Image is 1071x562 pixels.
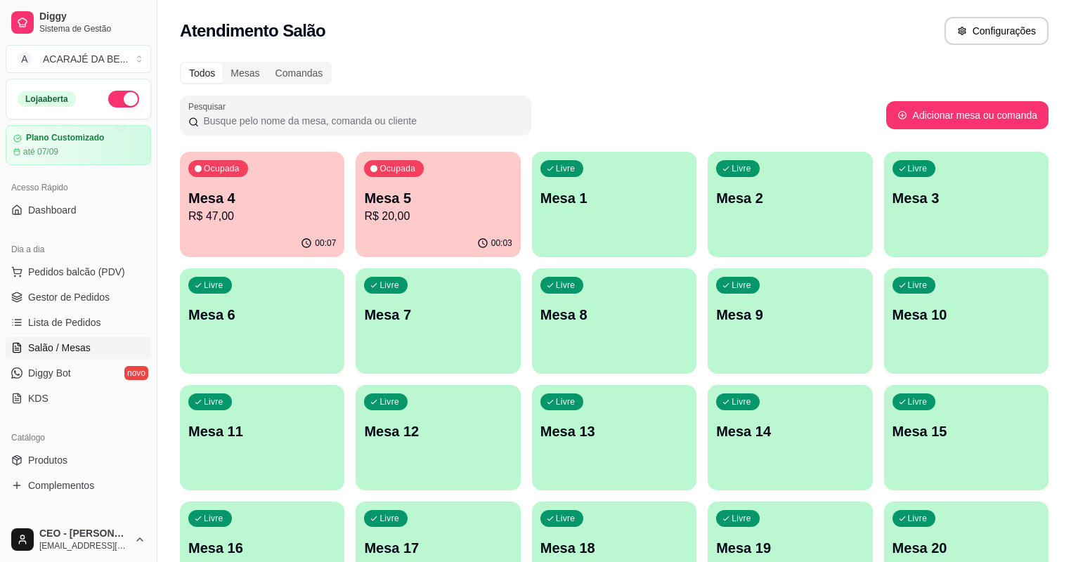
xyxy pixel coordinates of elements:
[18,91,76,107] div: Loja aberta
[892,421,1040,441] p: Mesa 15
[491,237,512,249] p: 00:03
[181,63,223,83] div: Todos
[6,426,151,449] div: Catálogo
[108,91,139,107] button: Alterar Status
[6,125,151,165] a: Plano Customizadoaté 07/09
[28,315,101,329] span: Lista de Pedidos
[908,163,928,174] p: Livre
[356,385,520,490] button: LivreMesa 12
[364,208,512,225] p: R$ 20,00
[556,396,576,407] p: Livre
[204,396,223,407] p: Livre
[6,474,151,497] a: Complementos
[6,286,151,308] a: Gestor de Pedidos
[364,188,512,208] p: Mesa 5
[379,396,399,407] p: Livre
[379,163,415,174] p: Ocupada
[945,17,1049,45] button: Configurações
[6,199,151,221] a: Dashboard
[884,268,1049,374] button: LivreMesa 10
[188,100,231,112] label: Pesquisar
[732,163,751,174] p: Livre
[6,45,151,73] button: Select a team
[18,52,32,66] span: A
[204,280,223,291] p: Livre
[28,366,71,380] span: Diggy Bot
[540,538,688,558] p: Mesa 18
[556,163,576,174] p: Livre
[892,538,1040,558] p: Mesa 20
[188,188,336,208] p: Mesa 4
[356,152,520,257] button: OcupadaMesa 5R$ 20,0000:03
[28,341,91,355] span: Salão / Mesas
[884,152,1049,257] button: LivreMesa 3
[39,23,145,34] span: Sistema de Gestão
[28,290,110,304] span: Gestor de Pedidos
[28,478,94,492] span: Complementos
[43,52,128,66] div: ACARAJÉ DA BE ...
[199,114,523,128] input: Pesquisar
[892,305,1040,325] p: Mesa 10
[540,421,688,441] p: Mesa 13
[540,188,688,208] p: Mesa 1
[180,385,344,490] button: LivreMesa 11
[315,237,336,249] p: 00:07
[708,385,872,490] button: LivreMesa 14
[708,152,872,257] button: LivreMesa 2
[6,336,151,359] a: Salão / Mesas
[6,311,151,334] a: Lista de Pedidos
[364,538,512,558] p: Mesa 17
[356,268,520,374] button: LivreMesa 7
[180,152,344,257] button: OcupadaMesa 4R$ 47,0000:07
[532,152,696,257] button: LivreMesa 1
[716,188,864,208] p: Mesa 2
[364,421,512,441] p: Mesa 12
[204,513,223,524] p: Livre
[892,188,1040,208] p: Mesa 3
[540,305,688,325] p: Mesa 8
[6,387,151,410] a: KDS
[204,163,240,174] p: Ocupada
[716,421,864,441] p: Mesa 14
[180,268,344,374] button: LivreMesa 6
[188,208,336,225] p: R$ 47,00
[6,176,151,199] div: Acesso Rápido
[6,362,151,384] a: Diggy Botnovo
[379,280,399,291] p: Livre
[6,261,151,283] button: Pedidos balcão (PDV)
[886,101,1049,129] button: Adicionar mesa ou comanda
[532,268,696,374] button: LivreMesa 8
[532,385,696,490] button: LivreMesa 13
[556,280,576,291] p: Livre
[180,20,325,42] h2: Atendimento Salão
[23,146,58,157] article: até 07/09
[908,513,928,524] p: Livre
[6,6,151,39] a: DiggySistema de Gestão
[884,385,1049,490] button: LivreMesa 15
[28,265,125,279] span: Pedidos balcão (PDV)
[556,513,576,524] p: Livre
[28,391,48,405] span: KDS
[716,538,864,558] p: Mesa 19
[188,421,336,441] p: Mesa 11
[908,396,928,407] p: Livre
[188,538,336,558] p: Mesa 16
[716,305,864,325] p: Mesa 9
[732,280,751,291] p: Livre
[708,268,872,374] button: LivreMesa 9
[39,528,129,540] span: CEO - [PERSON_NAME]
[379,513,399,524] p: Livre
[6,449,151,471] a: Produtos
[6,238,151,261] div: Dia a dia
[732,396,751,407] p: Livre
[26,133,104,143] article: Plano Customizado
[39,540,129,551] span: [EMAIL_ADDRESS][DOMAIN_NAME]
[364,305,512,325] p: Mesa 7
[732,513,751,524] p: Livre
[223,63,267,83] div: Mesas
[28,203,77,217] span: Dashboard
[268,63,331,83] div: Comandas
[188,305,336,325] p: Mesa 6
[6,523,151,556] button: CEO - [PERSON_NAME][EMAIL_ADDRESS][DOMAIN_NAME]
[39,11,145,23] span: Diggy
